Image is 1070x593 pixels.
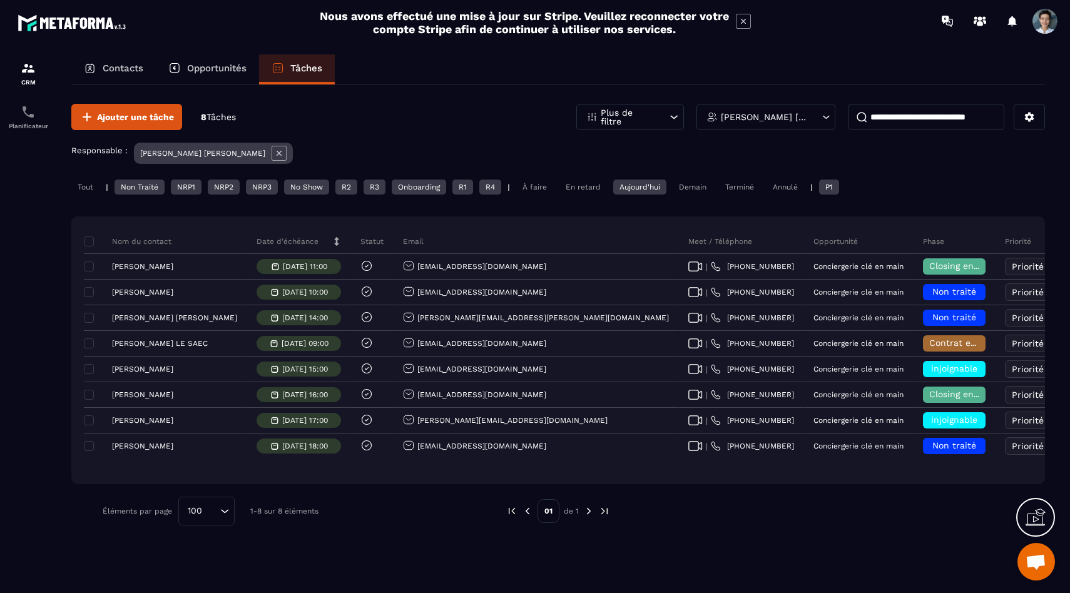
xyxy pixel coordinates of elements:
[246,180,278,195] div: NRP3
[813,236,858,246] p: Opportunité
[711,441,794,451] a: [PHONE_NUMBER]
[706,313,708,323] span: |
[392,180,446,195] div: Onboarding
[711,364,794,374] a: [PHONE_NUMBER]
[706,288,708,297] span: |
[813,313,904,322] p: Conciergerie clé en main
[813,442,904,450] p: Conciergerie clé en main
[706,442,708,451] span: |
[813,262,904,271] p: Conciergerie clé en main
[282,365,328,373] p: [DATE] 15:00
[711,261,794,271] a: [PHONE_NUMBER]
[601,108,656,126] p: Plus de filtre
[688,236,752,246] p: Meet / Téléphone
[452,180,473,195] div: R1
[932,312,976,322] span: Non traité
[250,507,318,515] p: 1-8 sur 8 éléments
[929,338,995,348] span: Contrat envoyé
[507,183,510,191] p: |
[522,505,533,517] img: prev
[403,236,424,246] p: Email
[706,416,708,425] span: |
[711,313,794,323] a: [PHONE_NUMBER]
[21,104,36,119] img: scheduler
[506,505,517,517] img: prev
[1012,441,1044,451] span: Priorité
[813,390,904,399] p: Conciergerie clé en main
[559,180,607,195] div: En retard
[112,390,173,399] p: [PERSON_NAME]
[810,183,813,191] p: |
[112,442,173,450] p: [PERSON_NAME]
[187,63,247,74] p: Opportunités
[813,339,904,348] p: Conciergerie clé en main
[282,288,328,296] p: [DATE] 10:00
[479,180,501,195] div: R4
[706,390,708,400] span: |
[112,365,173,373] p: [PERSON_NAME]
[1005,236,1031,246] p: Priorité
[183,504,206,518] span: 100
[711,338,794,348] a: [PHONE_NUMBER]
[282,442,328,450] p: [DATE] 18:00
[1012,364,1044,374] span: Priorité
[112,313,237,322] p: [PERSON_NAME] [PERSON_NAME]
[564,506,579,516] p: de 1
[206,112,236,122] span: Tâches
[112,262,173,271] p: [PERSON_NAME]
[583,505,594,517] img: next
[767,180,804,195] div: Annulé
[932,440,976,450] span: Non traité
[932,286,976,296] span: Non traité
[201,111,236,123] p: 8
[929,389,1001,399] span: Closing en cours
[3,123,53,129] p: Planificateur
[282,313,328,322] p: [DATE] 14:00
[923,236,944,246] p: Phase
[813,288,904,296] p: Conciergerie clé en main
[284,180,329,195] div: No Show
[929,261,1001,271] span: Closing en cours
[71,146,128,155] p: Responsable :
[18,11,130,34] img: logo
[87,236,171,246] p: Nom du contact
[115,180,165,195] div: Non Traité
[706,339,708,348] span: |
[1012,390,1044,400] span: Priorité
[3,95,53,139] a: schedulerschedulerPlanificateur
[97,111,174,123] span: Ajouter une tâche
[156,54,259,84] a: Opportunités
[931,363,977,373] span: injoignable
[1012,313,1044,323] span: Priorité
[71,54,156,84] a: Contacts
[171,180,201,195] div: NRP1
[112,416,173,425] p: [PERSON_NAME]
[3,51,53,95] a: formationformationCRM
[1012,338,1044,348] span: Priorité
[1012,287,1044,297] span: Priorité
[599,505,610,517] img: next
[931,415,977,425] span: injoignable
[282,416,328,425] p: [DATE] 17:00
[71,180,99,195] div: Tout
[819,180,839,195] div: P1
[103,507,172,515] p: Éléments par page
[112,339,208,348] p: [PERSON_NAME] LE SAEC
[516,180,553,195] div: À faire
[711,415,794,425] a: [PHONE_NUMBER]
[613,180,666,195] div: Aujourd'hui
[813,416,904,425] p: Conciergerie clé en main
[721,113,808,121] p: [PERSON_NAME] [PERSON_NAME]
[360,236,384,246] p: Statut
[178,497,235,525] div: Search for option
[1012,261,1044,271] span: Priorité
[1012,415,1044,425] span: Priorité
[71,104,182,130] button: Ajouter une tâche
[1017,543,1055,580] div: Ouvrir le chat
[112,288,173,296] p: [PERSON_NAME]
[282,339,329,348] p: [DATE] 09:00
[282,390,328,399] p: [DATE] 16:00
[283,262,327,271] p: [DATE] 11:00
[706,365,708,374] span: |
[673,180,713,195] div: Demain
